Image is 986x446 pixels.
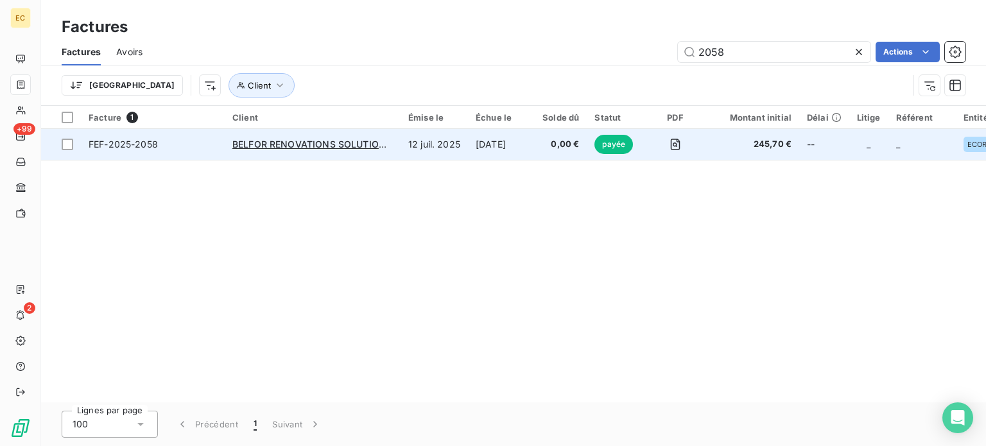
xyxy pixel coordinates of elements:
div: Émise le [408,112,460,123]
span: BELFOR RENOVATIONS SOLUTIONS BRS [232,139,412,150]
button: [GEOGRAPHIC_DATA] [62,75,183,96]
a: +99 [10,126,30,146]
td: -- [799,129,849,160]
div: Échue le [476,112,527,123]
span: Avoirs [116,46,143,58]
button: Client [229,73,295,98]
span: _ [867,139,870,150]
span: +99 [13,123,35,135]
h3: Factures [62,15,128,39]
span: 2 [24,302,35,314]
div: EC [10,8,31,28]
img: Logo LeanPay [10,418,31,438]
div: Référent [896,112,948,123]
div: PDF [652,112,698,123]
button: Suivant [264,411,329,438]
input: Rechercher [678,42,870,62]
button: Précédent [168,411,246,438]
span: 245,70 € [714,138,791,151]
div: Litige [857,112,881,123]
span: _ [896,139,900,150]
div: Open Intercom Messenger [942,402,973,433]
div: Délai [807,112,842,123]
div: Statut [594,112,636,123]
span: Facture [89,112,121,123]
button: 1 [246,411,264,438]
span: 100 [73,418,88,431]
span: Factures [62,46,101,58]
span: 1 [254,418,257,431]
button: Actions [876,42,940,62]
td: 12 juil. 2025 [401,129,468,160]
td: [DATE] [468,129,535,160]
span: 0,00 € [542,138,579,151]
div: Client [232,112,393,123]
span: payée [594,135,633,154]
div: Montant initial [714,112,791,123]
div: Solde dû [542,112,579,123]
span: Client [248,80,271,90]
span: FEF-2025-2058 [89,139,158,150]
span: 1 [126,112,138,123]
